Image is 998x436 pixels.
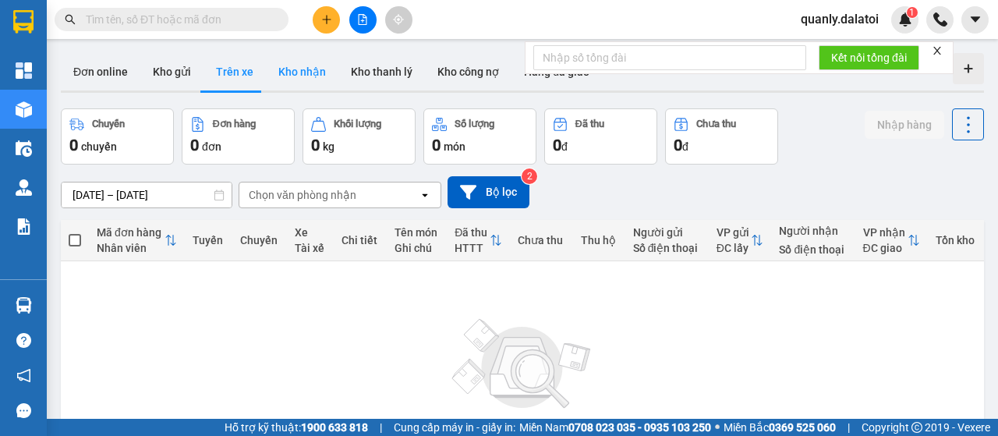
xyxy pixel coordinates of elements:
span: close [932,45,943,56]
strong: 1900 633 818 [301,421,368,434]
button: Đã thu0đ [544,108,657,165]
span: quanly.dalatoi [788,9,891,29]
div: Chưa thu [696,119,736,129]
span: Miền Bắc [724,419,836,436]
span: search [65,14,76,25]
div: Đơn hàng [213,119,256,129]
div: Tuyến [193,234,225,246]
div: VP gửi [717,226,752,239]
button: Trên xe [203,53,266,90]
span: 0 [432,136,441,154]
div: Tồn kho [936,234,976,246]
button: Kho nhận [266,53,338,90]
span: Miền Nam [519,419,711,436]
button: Kết nối tổng đài [819,45,919,70]
button: Kho gửi [140,53,203,90]
th: Toggle SortBy [855,220,928,261]
div: HTTT [455,242,490,254]
button: caret-down [961,6,989,34]
img: warehouse-icon [16,297,32,314]
span: 0 [69,136,78,154]
button: aim [385,6,412,34]
div: Chuyến [240,234,279,246]
span: chuyến [81,140,117,153]
span: question-circle [16,333,31,348]
div: Mã đơn hàng [97,226,165,239]
button: plus [313,6,340,34]
input: Tìm tên, số ĐT hoặc mã đơn [86,11,270,28]
div: Nhân viên [97,242,165,254]
button: Khối lượng0kg [303,108,416,165]
img: icon-new-feature [898,12,912,27]
span: đ [561,140,568,153]
div: Người gửi [633,226,701,239]
span: | [848,419,850,436]
div: Tên món [395,226,439,239]
th: Toggle SortBy [89,220,185,261]
button: file-add [349,6,377,34]
span: 0 [674,136,682,154]
span: Hỗ trợ kỹ thuật: [225,419,368,436]
div: Số điện thoại [633,242,701,254]
img: warehouse-icon [16,140,32,157]
img: logo-vxr [13,10,34,34]
button: Đơn hàng0đơn [182,108,295,165]
div: Xe [295,226,326,239]
img: solution-icon [16,218,32,235]
div: Số lượng [455,119,494,129]
img: warehouse-icon [16,101,32,118]
div: Số điện thoại [779,243,847,256]
strong: 0369 525 060 [769,421,836,434]
th: Toggle SortBy [709,220,772,261]
div: Chuyến [92,119,125,129]
span: ⚪️ [715,424,720,431]
div: Tạo kho hàng mới [953,53,984,84]
sup: 2 [522,168,537,184]
span: Kết nối tổng đài [831,49,907,66]
div: Người nhận [779,225,847,237]
div: ĐC lấy [717,242,752,254]
button: Số lượng0món [423,108,536,165]
sup: 1 [907,7,918,18]
button: Chưa thu0đ [665,108,778,165]
input: Select a date range. [62,183,232,207]
th: Toggle SortBy [447,220,510,261]
button: Hàng đã giao [511,53,602,90]
button: Kho thanh lý [338,53,425,90]
span: đ [682,140,688,153]
span: message [16,403,31,418]
div: Thu hộ [581,234,618,246]
div: Chi tiết [342,234,379,246]
div: Chưa thu [518,234,565,246]
span: caret-down [968,12,982,27]
span: 0 [311,136,320,154]
span: Cung cấp máy in - giấy in: [394,419,515,436]
div: Đã thu [455,226,490,239]
div: Khối lượng [334,119,381,129]
div: Chọn văn phòng nhận [249,187,356,203]
button: Đơn online [61,53,140,90]
img: svg+xml;base64,PHN2ZyBjbGFzcz0ibGlzdC1wbHVnX19zdmciIHhtbG5zPSJodHRwOi8vd3d3LnczLm9yZy8yMDAwL3N2Zy... [444,310,600,419]
img: dashboard-icon [16,62,32,79]
span: file-add [357,14,368,25]
img: warehouse-icon [16,179,32,196]
button: Kho công nợ [425,53,511,90]
div: Ghi chú [395,242,439,254]
button: Bộ lọc [448,176,529,208]
div: ĐC giao [863,242,908,254]
span: món [444,140,465,153]
span: đơn [202,140,221,153]
span: 0 [190,136,199,154]
span: 0 [553,136,561,154]
strong: 0708 023 035 - 0935 103 250 [568,421,711,434]
img: phone-icon [933,12,947,27]
span: kg [323,140,334,153]
input: Nhập số tổng đài [533,45,806,70]
span: plus [321,14,332,25]
span: copyright [911,422,922,433]
button: Chuyến0chuyến [61,108,174,165]
div: Đã thu [575,119,604,129]
span: 1 [909,7,915,18]
span: aim [393,14,404,25]
div: Tài xế [295,242,326,254]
